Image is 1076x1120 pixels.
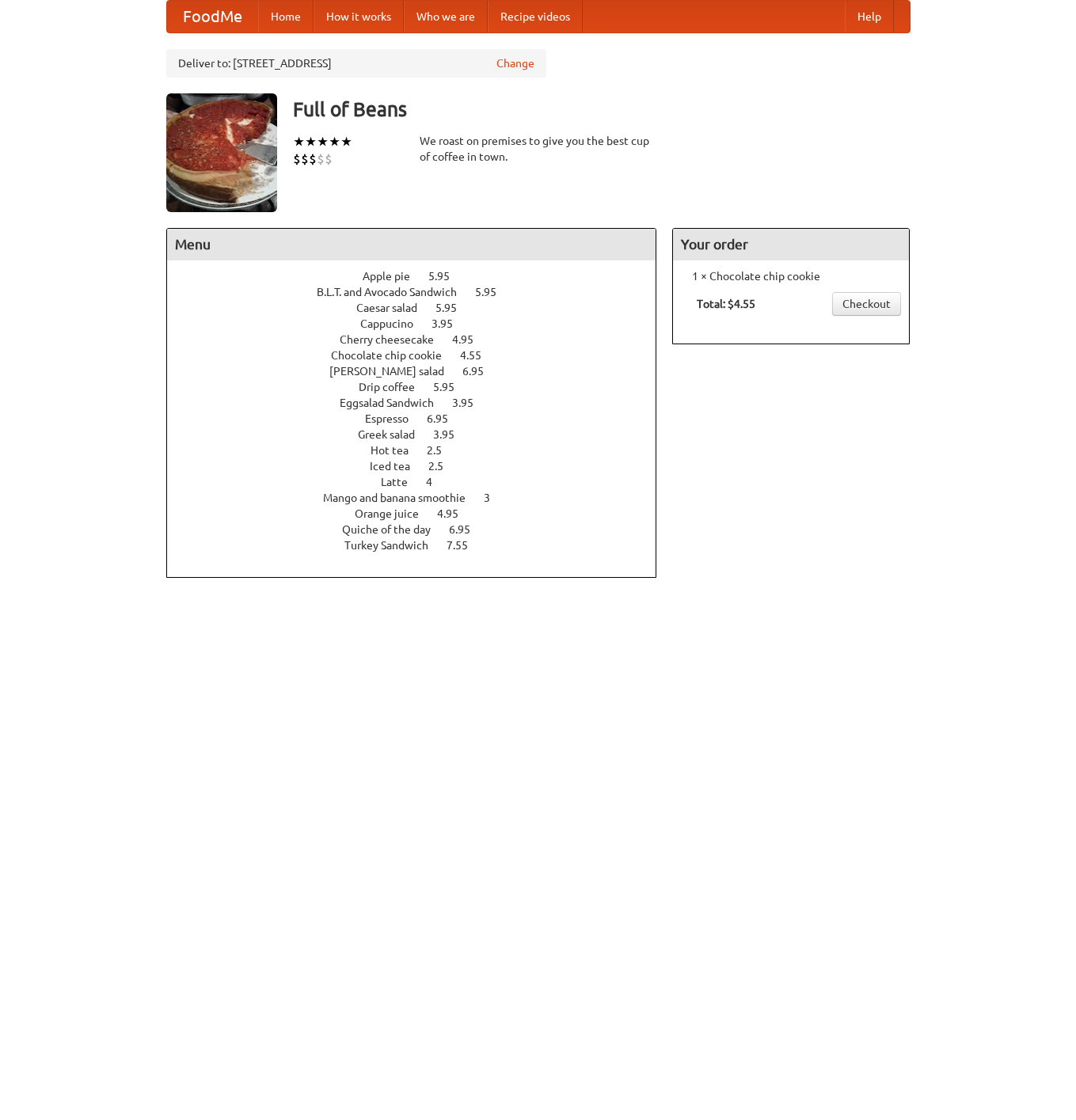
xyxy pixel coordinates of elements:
[344,539,444,552] span: Turkey Sandwich
[314,1,404,32] a: How it works
[673,229,909,260] h4: Your order
[329,365,460,378] span: [PERSON_NAME] salad
[293,133,305,150] li: ★
[363,270,479,283] a: Apple pie 5.95
[432,317,469,330] span: 3.95
[329,133,340,150] li: ★
[167,229,656,260] h4: Menu
[420,133,657,165] div: We roast on premises to give you the best cup of coffee in town.
[293,93,911,125] h3: Full of Beans
[370,460,473,473] a: Iced tea 2.5
[293,150,301,168] li: $
[365,412,424,425] span: Espresso
[355,507,488,520] a: Orange juice 4.95
[355,507,435,520] span: Orange juice
[428,460,459,473] span: 2.5
[845,1,894,32] a: Help
[435,302,473,314] span: 5.95
[301,150,309,168] li: $
[342,523,500,536] a: Quiche of the day 6.95
[426,476,448,488] span: 4
[447,539,484,552] span: 7.55
[681,268,901,284] li: 1 × Chocolate chip cookie
[460,349,497,362] span: 4.55
[329,365,513,378] a: [PERSON_NAME] salad 6.95
[342,523,447,536] span: Quiche of the day
[452,397,489,409] span: 3.95
[360,317,429,330] span: Cappucino
[428,270,466,283] span: 5.95
[323,492,519,504] a: Mango and banana smoothie 3
[360,317,482,330] a: Cappucino 3.95
[371,444,471,457] a: Hot tea 2.5
[832,292,901,316] a: Checkout
[488,1,583,32] a: Recipe videos
[323,492,481,504] span: Mango and banana smoothie
[340,333,450,346] span: Cherry cheesecake
[317,286,473,298] span: B.L.T. and Avocado Sandwich
[258,1,314,32] a: Home
[317,286,526,298] a: B.L.T. and Avocado Sandwich 5.95
[331,349,458,362] span: Chocolate chip cookie
[325,150,333,168] li: $
[340,397,503,409] a: Eggsalad Sandwich 3.95
[433,381,470,393] span: 5.95
[309,150,317,168] li: $
[427,444,458,457] span: 2.5
[452,333,489,346] span: 4.95
[697,298,755,310] b: Total: $4.55
[167,1,258,32] a: FoodMe
[358,428,484,441] a: Greek salad 3.95
[344,539,497,552] a: Turkey Sandwich 7.55
[381,476,424,488] span: Latte
[475,286,512,298] span: 5.95
[317,133,329,150] li: ★
[356,302,486,314] a: Caesar salad 5.95
[381,476,462,488] a: Latte 4
[427,412,464,425] span: 6.95
[317,150,325,168] li: $
[359,381,431,393] span: Drip coffee
[437,507,474,520] span: 4.95
[358,428,431,441] span: Greek salad
[371,444,424,457] span: Hot tea
[462,365,500,378] span: 6.95
[363,270,426,283] span: Apple pie
[433,428,470,441] span: 3.95
[365,412,477,425] a: Espresso 6.95
[359,381,484,393] a: Drip coffee 5.95
[340,133,352,150] li: ★
[166,93,277,212] img: angular.jpg
[404,1,488,32] a: Who we are
[166,49,546,78] div: Deliver to: [STREET_ADDRESS]
[484,492,506,504] span: 3
[356,302,433,314] span: Caesar salad
[449,523,486,536] span: 6.95
[370,460,426,473] span: Iced tea
[340,397,450,409] span: Eggsalad Sandwich
[496,55,534,71] a: Change
[340,333,503,346] a: Cherry cheesecake 4.95
[305,133,317,150] li: ★
[331,349,511,362] a: Chocolate chip cookie 4.55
